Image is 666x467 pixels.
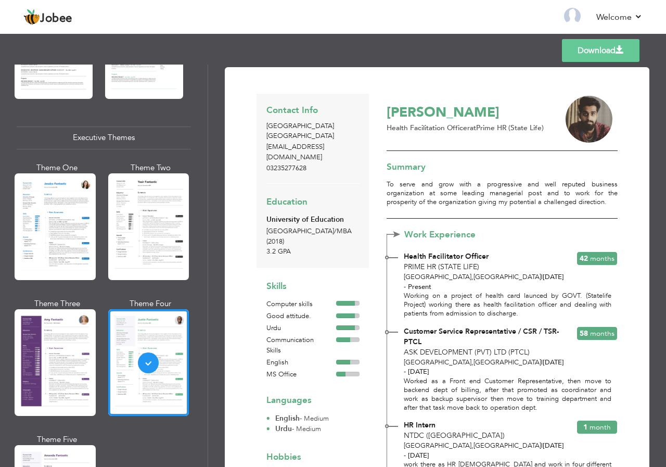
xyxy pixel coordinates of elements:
[564,8,581,24] img: Profile Img
[404,441,564,460] span: [DATE] - [DATE]
[580,329,588,338] span: 58
[387,162,618,172] h3: Summary
[404,230,492,240] span: Work Experience
[110,298,191,309] div: Theme Four
[590,329,614,338] span: Months
[562,39,639,62] a: Download
[266,197,360,207] h3: Education
[470,123,476,133] span: at
[275,424,292,434] span: Urdu
[266,424,329,435] li: - Medium
[17,298,98,309] div: Theme Three
[40,13,72,24] span: Jobee
[404,347,530,357] span: ASK Development (Pvt) Ltd (PTCL)
[266,282,360,292] h3: Skills
[590,422,611,432] span: Month
[541,441,543,450] span: |
[266,226,352,236] span: [GEOGRAPHIC_DATA] MBA
[266,370,336,380] div: MS Office
[266,413,329,424] li: - Medium
[590,254,614,263] span: Months
[404,262,479,272] span: Prime HR (State Life)
[23,9,40,26] img: jobee.io
[266,106,360,116] h3: Contact Info
[387,292,618,318] div: Working on a project of health card launced by GOVT. (Statelife Project) working there as health ...
[404,272,564,292] span: [DATE] - Present
[541,358,543,367] span: |
[541,272,543,282] span: |
[23,9,72,26] a: Jobee
[110,162,191,173] div: Theme Two
[266,237,284,246] span: (2018)
[404,272,541,282] span: [GEOGRAPHIC_DATA] [GEOGRAPHIC_DATA]
[404,251,489,261] span: Health Facilitator Officer
[387,105,560,121] h3: [PERSON_NAME]
[387,123,560,133] p: Health Facilitation Officer Prime HR (State Life)
[266,396,360,406] h3: Languages
[17,127,191,149] div: Executive Themes
[275,413,300,423] span: English
[404,326,559,347] span: Customer Service Representative / CSR / TSR-PTCL
[266,163,360,174] p: 03235277628
[583,422,587,432] span: 1
[17,162,98,173] div: Theme One
[596,11,643,23] a: Welcome
[266,311,336,322] div: Good attitude.
[266,358,336,368] div: English
[404,431,505,440] span: NTDC ([GEOGRAPHIC_DATA])
[266,299,336,310] div: Computer skills
[334,226,337,236] span: /
[387,377,618,412] div: Worked as a Front end Customer Representative, then move to backend dept of billing, after that p...
[471,272,473,282] span: ,
[266,121,360,142] p: [GEOGRAPHIC_DATA] [GEOGRAPHIC_DATA]
[387,180,618,207] p: To serve and grow with a progressive and well reputed business organization at some leading manag...
[580,254,588,263] span: 42
[266,452,360,462] h3: Hobbies
[266,142,360,162] p: [EMAIL_ADDRESS][DOMAIN_NAME]
[471,441,473,450] span: ,
[404,358,564,377] span: [DATE] - [DATE]
[404,441,541,450] span: [GEOGRAPHIC_DATA] [GEOGRAPHIC_DATA]
[266,323,336,334] div: Urdu
[266,247,291,256] span: 3.2 GPA
[17,434,98,445] div: Theme Five
[266,335,336,356] div: Communication Skills
[404,420,436,430] span: HR Intern
[471,358,473,367] span: ,
[404,358,541,367] span: [GEOGRAPHIC_DATA] [GEOGRAPHIC_DATA]
[266,214,360,225] div: University of Education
